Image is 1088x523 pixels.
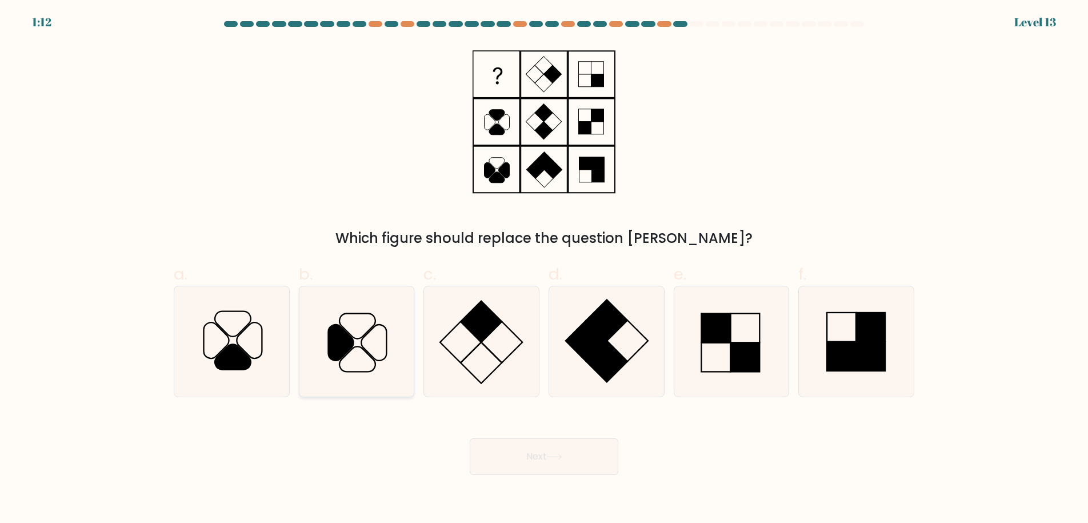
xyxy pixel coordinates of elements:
button: Next [470,438,618,475]
div: Which figure should replace the question [PERSON_NAME]? [181,228,907,249]
span: f. [798,263,806,285]
div: 1:12 [32,14,51,31]
span: a. [174,263,187,285]
span: b. [299,263,313,285]
span: d. [549,263,562,285]
span: e. [674,263,686,285]
div: Level 13 [1014,14,1056,31]
span: c. [423,263,436,285]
